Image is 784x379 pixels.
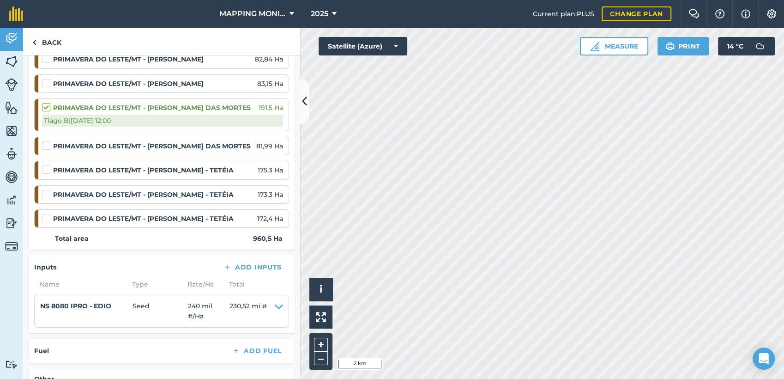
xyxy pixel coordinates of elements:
[580,37,648,55] button: Measure
[216,261,289,274] button: Add Inputs
[5,170,18,184] img: svg+xml;base64,PD94bWwgdmVyc2lvbj0iMS4wIiBlbmNvZGluZz0idXRmLTgiPz4KPCEtLSBHZW5lcmF0b3I6IEFkb2JlIE...
[53,54,204,64] strong: PRIMAVERA DO LESTE/MT - [PERSON_NAME]
[258,165,283,175] span: 175,3 Ha
[127,279,182,289] span: Type
[259,103,283,113] span: 191,5 Ha
[182,279,223,289] span: Rate/ Ha
[5,147,18,161] img: svg+xml;base64,PD94bWwgdmVyc2lvbj0iMS4wIiBlbmNvZGluZz0idXRmLTgiPz4KPCEtLSBHZW5lcmF0b3I6IEFkb2JlIE...
[253,233,283,244] strong: 960,5 Ha
[255,54,283,64] span: 82,84 Ha
[133,301,188,322] span: Seed
[256,141,283,151] span: 81,99 Ha
[53,165,234,175] strong: PRIMAVERA DO LESTE/MT - [PERSON_NAME] - TETÉIA
[40,301,133,311] h4: NS 8080 IPRO - EDIO
[657,37,709,55] button: Print
[319,37,407,55] button: Satellite (Azure)
[309,278,332,301] button: i
[229,301,267,322] span: 230,52 mi #
[320,283,322,295] span: i
[316,312,326,322] img: Four arrows, one pointing top left, one top right, one bottom right and the last bottom left
[53,214,234,224] strong: PRIMAVERA DO LESTE/MT - [PERSON_NAME] - TETÉIA
[53,79,204,89] strong: PRIMAVERA DO LESTE/MT - [PERSON_NAME]
[5,31,18,45] img: svg+xml;base64,PD94bWwgdmVyc2lvbj0iMS4wIiBlbmNvZGluZz0idXRmLTgiPz4KPCEtLSBHZW5lcmF0b3I6IEFkb2JlIE...
[590,42,599,51] img: Ruler icon
[5,101,18,115] img: svg+xml;base64,PHN2ZyB4bWxucz0iaHR0cDovL3d3dy53My5vcmcvMjAwMC9zdmciIHdpZHRoPSI1NiIgaGVpZ2h0PSI2MC...
[34,279,127,289] span: Name
[23,28,71,55] a: Back
[714,9,725,18] img: A question mark icon
[40,301,283,322] summary: NS 8080 IPRO - EDIOSeed240 mil #/Ha230,52 mi #
[311,8,328,19] span: 2025
[5,193,18,207] img: svg+xml;base64,PD94bWwgdmVyc2lvbj0iMS4wIiBlbmNvZGluZz0idXRmLTgiPz4KPCEtLSBHZW5lcmF0b3I6IEFkb2JlIE...
[53,141,251,151] strong: PRIMAVERA DO LESTE/MT - [PERSON_NAME] DAS MORTES
[741,8,750,19] img: svg+xml;base64,PHN2ZyB4bWxucz0iaHR0cDovL3d3dy53My5vcmcvMjAwMC9zdmciIHdpZHRoPSIxNyIgaGVpZ2h0PSIxNy...
[257,214,283,224] span: 172,4 Ha
[727,37,743,55] span: 14 ° C
[602,6,671,21] a: Change plan
[5,124,18,138] img: svg+xml;base64,PHN2ZyB4bWxucz0iaHR0cDovL3d3dy53My5vcmcvMjAwMC9zdmciIHdpZHRoPSI1NiIgaGVpZ2h0PSI2MC...
[314,338,328,352] button: +
[688,9,700,18] img: Two speech bubbles overlapping with the left bubble in the forefront
[188,301,229,322] span: 240 mil # / Ha
[766,9,777,18] img: A cog icon
[32,37,36,48] img: svg+xml;base64,PHN2ZyB4bWxucz0iaHR0cDovL3d3dy53My5vcmcvMjAwMC9zdmciIHdpZHRoPSI5IiBoZWlnaHQ9IjI0Ii...
[224,344,289,357] button: Add Fuel
[53,103,251,113] strong: PRIMAVERA DO LESTE/MT - [PERSON_NAME] DAS MORTES
[718,37,775,55] button: 14 °C
[5,78,18,91] img: svg+xml;base64,PD94bWwgdmVyc2lvbj0iMS4wIiBlbmNvZGluZz0idXRmLTgiPz4KPCEtLSBHZW5lcmF0b3I6IEFkb2JlIE...
[34,346,49,356] h4: Fuel
[5,216,18,230] img: svg+xml;base64,PD94bWwgdmVyc2lvbj0iMS4wIiBlbmNvZGluZz0idXRmLTgiPz4KPCEtLSBHZW5lcmF0b3I6IEFkb2JlIE...
[223,279,245,289] span: Total
[34,262,56,272] h4: Inputs
[55,233,89,244] strong: Total area
[5,360,18,369] img: svg+xml;base64,PD94bWwgdmVyc2lvbj0iMS4wIiBlbmNvZGluZz0idXRmLTgiPz4KPCEtLSBHZW5lcmF0b3I6IEFkb2JlIE...
[219,8,286,19] span: MAPPING MONITORAMENTO AGRICOLA
[5,240,18,253] img: svg+xml;base64,PD94bWwgdmVyc2lvbj0iMS4wIiBlbmNvZGluZz0idXRmLTgiPz4KPCEtLSBHZW5lcmF0b3I6IEFkb2JlIE...
[533,9,594,19] span: Current plan : PLUS
[257,79,283,89] span: 83,15 Ha
[42,115,283,127] div: Tiago B | [DATE] 12:00
[753,348,775,370] div: Open Intercom Messenger
[5,55,18,68] img: svg+xml;base64,PHN2ZyB4bWxucz0iaHR0cDovL3d3dy53My5vcmcvMjAwMC9zdmciIHdpZHRoPSI1NiIgaGVpZ2h0PSI2MC...
[53,189,234,200] strong: PRIMAVERA DO LESTE/MT - [PERSON_NAME] - TETÉIA
[258,189,283,200] span: 173,3 Ha
[751,37,769,55] img: svg+xml;base64,PD94bWwgdmVyc2lvbj0iMS4wIiBlbmNvZGluZz0idXRmLTgiPz4KPCEtLSBHZW5lcmF0b3I6IEFkb2JlIE...
[314,352,328,365] button: –
[9,6,23,21] img: fieldmargin Logo
[666,41,675,52] img: svg+xml;base64,PHN2ZyB4bWxucz0iaHR0cDovL3d3dy53My5vcmcvMjAwMC9zdmciIHdpZHRoPSIxOSIgaGVpZ2h0PSIyNC...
